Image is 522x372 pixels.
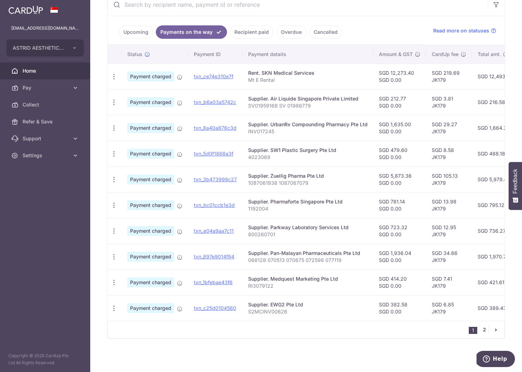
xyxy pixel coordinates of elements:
[248,179,368,187] p: 1087061938 1087067079
[127,123,174,133] span: Payment charged
[373,166,426,192] td: SGD 5,873.36 SGD 0.00
[11,25,79,32] p: [EMAIL_ADDRESS][DOMAIN_NAME]
[469,327,477,334] li: 1
[373,269,426,295] td: SGD 414.20 SGD 0.00
[127,226,174,236] span: Payment charged
[373,63,426,89] td: SGD 12,273.40 SGD 0.00
[248,95,368,102] div: Supplier. Air Liquide Singapore Private Limited
[426,192,472,218] td: SGD 13.98 JK179
[127,97,174,107] span: Payment charged
[194,176,237,182] a: txn_3b473999c27
[472,192,519,218] td: SGD 795.12
[127,72,174,81] span: Payment charged
[23,84,69,91] span: Pay
[433,27,489,34] span: Read more on statuses
[373,244,426,269] td: SGD 1,936.04 SGD 0.00
[472,63,519,89] td: SGD 12,493.09
[188,45,242,63] th: Payment ID
[426,244,472,269] td: SGD 34.66 JK179
[194,125,237,131] a: txn_8a40a876c3d
[426,89,472,115] td: SGD 3.81 JK179
[373,192,426,218] td: SGD 781.14 SGD 0.00
[472,89,519,115] td: SGD 216.58
[472,141,519,166] td: SGD 488.18
[23,152,69,159] span: Settings
[373,115,426,141] td: SGD 1,635.00 SGD 0.00
[194,254,234,260] a: txn_897e9014f94
[127,175,174,184] span: Payment charged
[477,351,515,368] iframe: Opens a widget where you can find more information
[373,218,426,244] td: SGD 723.32 SGD 0.00
[469,321,504,338] nav: pager
[248,172,368,179] div: Supplier. Zuellig Pharma Pte Ltd
[230,25,274,39] a: Recipient paid
[248,198,368,205] div: Supplier. Pharmaforte Singapore Pte Ltd
[432,51,459,58] span: CardUp fee
[472,115,519,141] td: SGD 1,664.27
[248,121,368,128] div: Supplier. UrbanRx Compounding Pharmacy Pte Ltd
[248,147,368,154] div: Supplier. SW1 Plastic Surgery Pte Ltd
[472,269,519,295] td: SGD 421.61
[472,218,519,244] td: SGD 736.27
[373,141,426,166] td: SGD 479.60 SGD 0.00
[127,149,174,159] span: Payment charged
[23,118,69,125] span: Refer & Save
[194,151,233,157] a: txn_5d0f1868a3f
[248,224,368,231] div: Supplier. Parkway Laboratory Services Ltd
[472,244,519,269] td: SGD 1,970.70
[509,162,522,210] button: Feedback - Show survey
[194,73,233,79] a: txn_ce74e310e7f
[373,89,426,115] td: SGD 212.77 SGD 0.00
[379,51,413,58] span: Amount & GST
[194,99,236,105] a: txn_b6a03a5742c
[6,39,84,56] button: ASTRID AESTHETICS PTE. LTD.
[480,325,489,334] a: 2
[426,218,472,244] td: SGD 12.95 JK179
[23,67,69,74] span: Home
[426,115,472,141] td: SGD 29.27 JK179
[248,77,368,84] p: Mt E Rental
[13,44,65,51] span: ASTRID AESTHETICS PTE. LTD.
[194,305,236,311] a: txn_c25d0104560
[156,25,227,39] a: Payments on the way
[242,45,373,63] th: Payment details
[248,102,368,109] p: SV01959168 SV 01986779
[276,25,306,39] a: Overdue
[248,128,368,135] p: INV017245
[248,257,368,264] p: 068128 070513 070675 072598 077119
[194,228,234,234] a: txn_e04a9aa7c11
[127,278,174,287] span: Payment charged
[478,51,501,58] span: Total amt.
[127,252,174,262] span: Payment charged
[248,275,368,282] div: Supplier. Medquest Marketing Pte Ltd
[8,6,43,14] img: CardUp
[472,166,519,192] td: SGD 5,978.49
[426,141,472,166] td: SGD 8.58 JK179
[248,282,368,289] p: RI3079122
[248,308,368,315] p: S2MCINV00626
[309,25,342,39] a: Cancelled
[248,205,368,212] p: 1192004
[472,295,519,321] td: SGD 389.43
[426,269,472,295] td: SGD 7.41 JK179
[433,27,496,34] a: Read more on statuses
[248,250,368,257] div: Supplier. Pan-Malayan Pharmaceuticals Pte Ltd
[512,169,518,194] span: Feedback
[127,51,142,58] span: Status
[373,295,426,321] td: SGD 382.58 SGD 0.00
[119,25,153,39] a: Upcoming
[23,101,69,108] span: Collect
[248,69,368,77] div: Rent. SKN Medical Services
[127,303,174,313] span: Payment charged
[248,231,368,238] p: 800260701
[23,135,69,142] span: Support
[127,200,174,210] span: Payment charged
[426,63,472,89] td: SGD 219.69 JK179
[426,166,472,192] td: SGD 105.13 JK179
[426,295,472,321] td: SGD 6.85 JK179
[194,202,235,208] a: txn_bc01ccb1e3d
[248,301,368,308] div: Supplier. EWG2 Pte Ltd
[194,279,233,285] a: txn_1bfebae43f6
[248,154,368,161] p: 4023069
